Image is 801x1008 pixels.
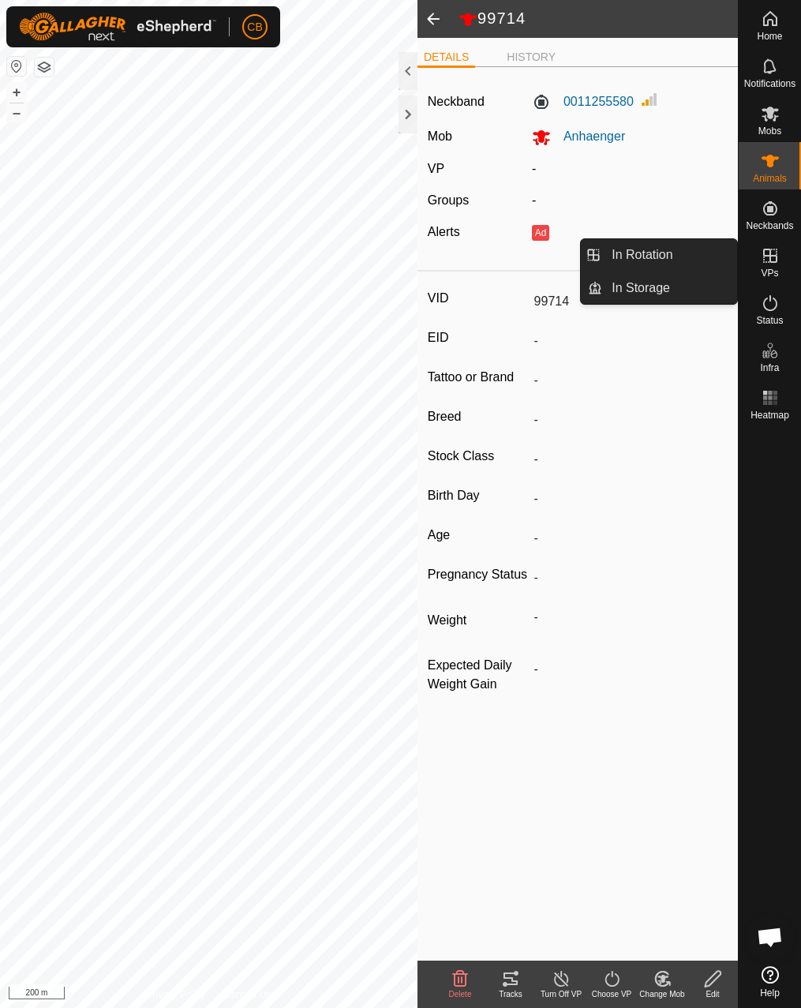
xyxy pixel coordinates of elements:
label: Stock Class [428,446,528,467]
span: Anhaenger [551,129,625,143]
span: Animals [753,174,787,183]
app-display-virtual-paddock-transition: - [532,162,536,175]
span: Status [756,316,783,325]
li: In Rotation [581,239,737,271]
div: Choose VP [586,988,637,1000]
a: In Storage [602,272,737,304]
span: VPs [761,268,778,278]
div: - [526,191,734,210]
label: Birth Day [428,485,528,506]
li: HISTORY [500,49,562,66]
div: Change Mob [637,988,687,1000]
span: In Rotation [612,245,672,264]
div: Edit [687,988,738,1000]
span: CB [247,19,262,36]
label: Expected Daily Weight Gain [428,656,528,694]
a: Contact Us [224,987,271,1002]
label: Age [428,525,528,545]
label: EID [428,328,528,348]
a: Privacy Policy [146,987,205,1002]
label: Pregnancy Status [428,564,528,585]
img: Signal strength [640,90,659,109]
img: Gallagher Logo [19,13,216,41]
label: VP [428,162,444,175]
label: Tattoo or Brand [428,367,528,388]
span: Home [757,32,782,41]
button: Reset Map [7,57,26,76]
div: Turn Off VP [536,988,586,1000]
span: Neckbands [746,221,793,230]
li: In Storage [581,272,737,304]
span: Delete [449,990,472,999]
span: In Storage [612,279,670,298]
button: Ad [532,225,549,241]
li: DETAILS [417,49,475,68]
span: Infra [760,363,779,373]
label: Weight [428,604,528,637]
h2: 99714 [459,9,738,29]
div: Chat öffnen [747,913,794,961]
label: Alerts [428,225,460,238]
span: Mobs [758,126,781,136]
label: Neckband [428,92,485,111]
button: + [7,83,26,102]
a: Help [739,960,801,1004]
label: Breed [428,407,528,427]
span: Notifications [744,79,795,88]
span: Heatmap [750,410,789,420]
label: VID [428,288,528,309]
button: Map Layers [35,58,54,77]
div: Tracks [485,988,536,1000]
a: In Rotation [602,239,737,271]
button: – [7,103,26,122]
label: Groups [428,193,469,207]
label: Mob [428,129,452,143]
span: Help [760,988,780,998]
label: 0011255580 [532,92,634,111]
